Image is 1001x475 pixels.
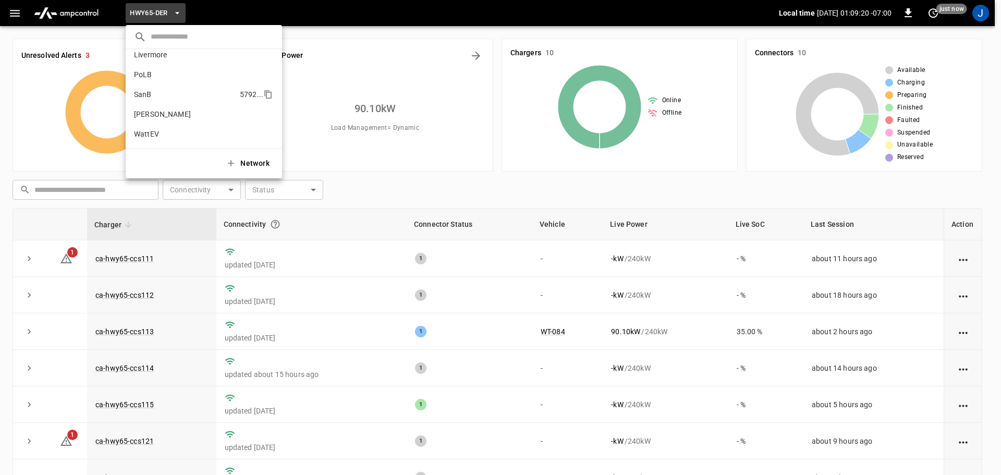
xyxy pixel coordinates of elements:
[134,89,236,100] p: SanB
[134,109,239,119] p: [PERSON_NAME]
[134,50,237,60] p: Livermore
[263,88,274,101] div: copy
[219,153,278,174] button: Network
[134,129,236,139] p: WattEV
[134,69,236,80] p: PoLB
